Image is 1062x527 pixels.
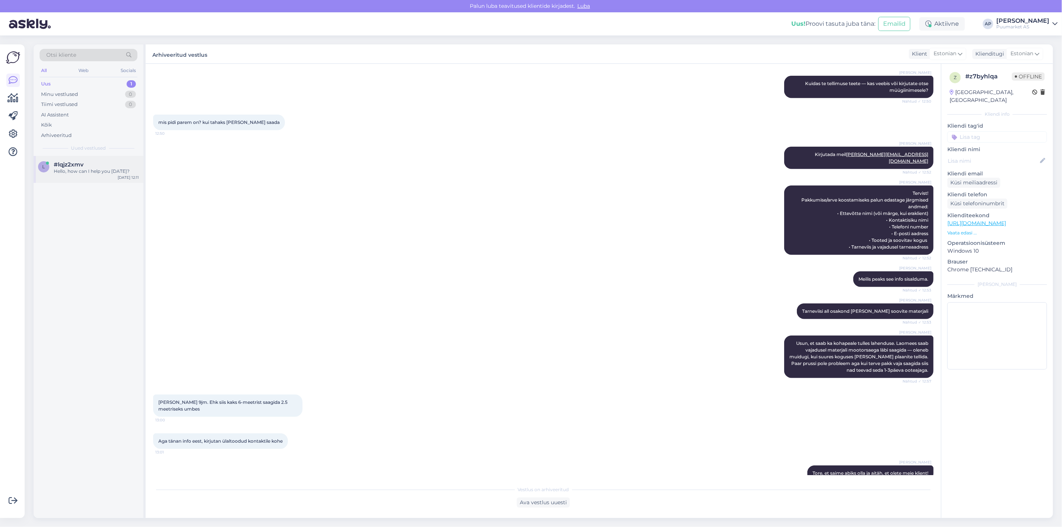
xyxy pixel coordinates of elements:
span: Tarneviisi all osakond [PERSON_NAME] soovite materjali [802,308,928,314]
span: [PERSON_NAME] [899,459,931,465]
div: AI Assistent [41,111,69,119]
span: Kirjutada meil [815,152,928,164]
a: [PERSON_NAME]Puumarket AS [996,18,1058,30]
span: Offline [1012,72,1045,81]
span: Nähtud ✓ 12:53 [903,319,931,325]
input: Lisa tag [947,131,1047,143]
span: 13:01 [155,449,183,455]
img: Askly Logo [6,50,20,65]
div: Web [77,66,90,75]
button: Emailid [878,17,910,31]
div: [GEOGRAPHIC_DATA], [GEOGRAPHIC_DATA] [950,88,1032,104]
span: l [43,164,45,169]
div: 0 [125,91,136,98]
span: [PERSON_NAME] [899,70,931,75]
span: Nähtud ✓ 12:52 [903,255,931,261]
span: Estonian [934,50,956,58]
div: Hello, how can I help you [DATE]? [54,168,139,175]
div: Kõik [41,121,52,129]
p: Kliendi nimi [947,146,1047,153]
div: Puumarket AS [996,24,1049,30]
span: Uued vestlused [71,145,106,152]
div: [PERSON_NAME] [947,281,1047,288]
p: Brauser [947,258,1047,266]
p: Chrome [TECHNICAL_ID] [947,266,1047,274]
p: Klienditeekond [947,212,1047,219]
span: [PERSON_NAME] [899,180,931,185]
div: Küsi telefoninumbrit [947,199,1007,209]
a: [PERSON_NAME][EMAIL_ADDRESS][DOMAIN_NAME] [846,152,928,164]
p: Kliendi telefon [947,191,1047,199]
span: Estonian [1010,50,1033,58]
div: Uus [41,80,51,88]
span: [PERSON_NAME] [899,141,931,146]
div: [DATE] 12:11 [118,175,139,180]
b: Uus! [791,20,805,27]
span: Nähtud ✓ 12:53 [903,287,931,293]
span: Nähtud ✓ 12:57 [903,378,931,384]
div: Minu vestlused [41,91,78,98]
div: Klient [909,50,927,58]
div: 1 [127,80,136,88]
p: Windows 10 [947,247,1047,255]
span: Usun, et saab ka kohapeale tulles lahenduse. Laomees saab vajadusel materjali mootorsaega läbi sa... [789,340,929,373]
div: Tiimi vestlused [41,101,78,108]
span: [PERSON_NAME] 9jm. Ehk siis kaks 6-meetrist saagida 2.5 meetriseks umbes [158,399,289,412]
span: Tore, et saime abiks olla ja aitäh, et olete meie klient! [813,470,928,476]
span: Vestlus on arhiveeritud [518,486,569,493]
div: [PERSON_NAME] [996,18,1049,24]
div: Aktiivne [919,17,965,31]
div: All [40,66,48,75]
div: Klienditugi [972,50,1004,58]
span: Nähtud ✓ 12:50 [902,99,931,104]
div: Kliendi info [947,111,1047,118]
span: Nähtud ✓ 12:52 [903,169,931,175]
span: [PERSON_NAME] [899,330,931,335]
p: Kliendi tag'id [947,122,1047,130]
div: Küsi meiliaadressi [947,178,1000,188]
p: Vaata edasi ... [947,230,1047,236]
span: 13:00 [155,417,183,423]
span: 12:50 [155,131,183,136]
div: Arhiveeritud [41,132,72,139]
a: [URL][DOMAIN_NAME] [947,220,1006,227]
span: [PERSON_NAME] [899,297,931,303]
p: Märkmed [947,292,1047,300]
p: Operatsioonisüsteem [947,239,1047,247]
div: 0 [125,101,136,108]
span: z [954,75,957,80]
p: Kliendi email [947,170,1047,178]
input: Lisa nimi [948,157,1038,165]
div: Proovi tasuta juba täna: [791,19,875,28]
span: Luba [575,3,592,9]
span: [PERSON_NAME] [899,265,931,271]
div: Socials [119,66,137,75]
span: mis pidi parem on? kui tahaks [PERSON_NAME] saada [158,119,280,125]
span: Kuidas te tellimuse teete — kas veebis või kirjutate otse müügiinimesele? [805,81,929,93]
label: Arhiveeritud vestlus [152,49,207,59]
div: # z7byhlqa [965,72,1012,81]
div: Ava vestlus uuesti [517,498,570,508]
div: AP [983,19,993,29]
span: Aga tänan info eest, kirjutan ülaltoodud kontaktile kohe [158,438,283,444]
span: Meilis peaks see info sisalduma. [858,276,928,282]
span: #lqjz2xmv [54,161,84,168]
span: Otsi kliente [46,51,76,59]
